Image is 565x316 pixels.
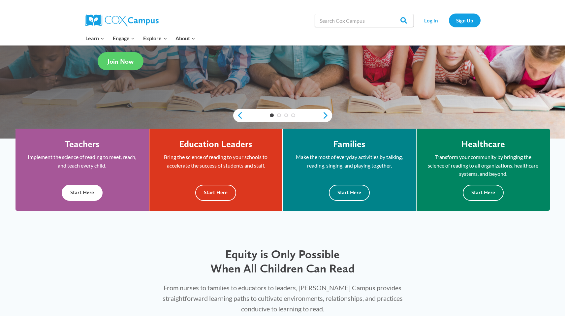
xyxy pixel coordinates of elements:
[149,129,282,211] a: Education Leaders Bring the science of reading to your schools to accelerate the success of stude...
[417,129,550,211] a: Healthcare Transform your community by bringing the science of reading to all organizations, heal...
[322,111,332,119] a: next
[98,52,143,70] a: Join Now
[329,185,370,201] button: Start Here
[171,31,200,45] button: Child menu of About
[284,113,288,117] a: 3
[25,153,139,170] p: Implement the science of reading to meet, reach, and teach every child.
[283,129,416,211] a: Families Make the most of everyday activities by talking, reading, singing, and playing together....
[417,14,446,27] a: Log In
[108,57,134,65] span: Join Now
[85,15,159,26] img: Cox Campus
[291,113,295,117] a: 4
[81,31,200,45] nav: Primary Navigation
[179,139,252,150] h4: Education Leaders
[449,14,481,27] a: Sign Up
[417,14,481,27] nav: Secondary Navigation
[277,113,281,117] a: 2
[139,31,172,45] button: Child menu of Explore
[195,185,236,201] button: Start Here
[293,153,406,170] p: Make the most of everyday activities by talking, reading, singing, and playing together.
[270,113,274,117] a: 1
[159,153,272,170] p: Bring the science of reading to your schools to accelerate the success of students and staff.
[315,14,414,27] input: Search Cox Campus
[65,139,100,150] h4: Teachers
[62,185,103,201] button: Start Here
[233,109,332,122] div: content slider buttons
[16,129,149,211] a: Teachers Implement the science of reading to meet, reach, and teach every child. Start Here
[233,111,243,119] a: previous
[426,153,540,178] p: Transform your community by bringing the science of reading to all organizations, healthcare syst...
[109,31,139,45] button: Child menu of Engage
[461,139,505,150] h4: Healthcare
[210,247,355,275] span: Equity is Only Possible When All Children Can Read
[463,185,504,201] button: Start Here
[155,282,410,314] p: From nurses to families to educators to leaders, [PERSON_NAME] Campus provides straightforward le...
[333,139,365,150] h4: Families
[81,31,109,45] button: Child menu of Learn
